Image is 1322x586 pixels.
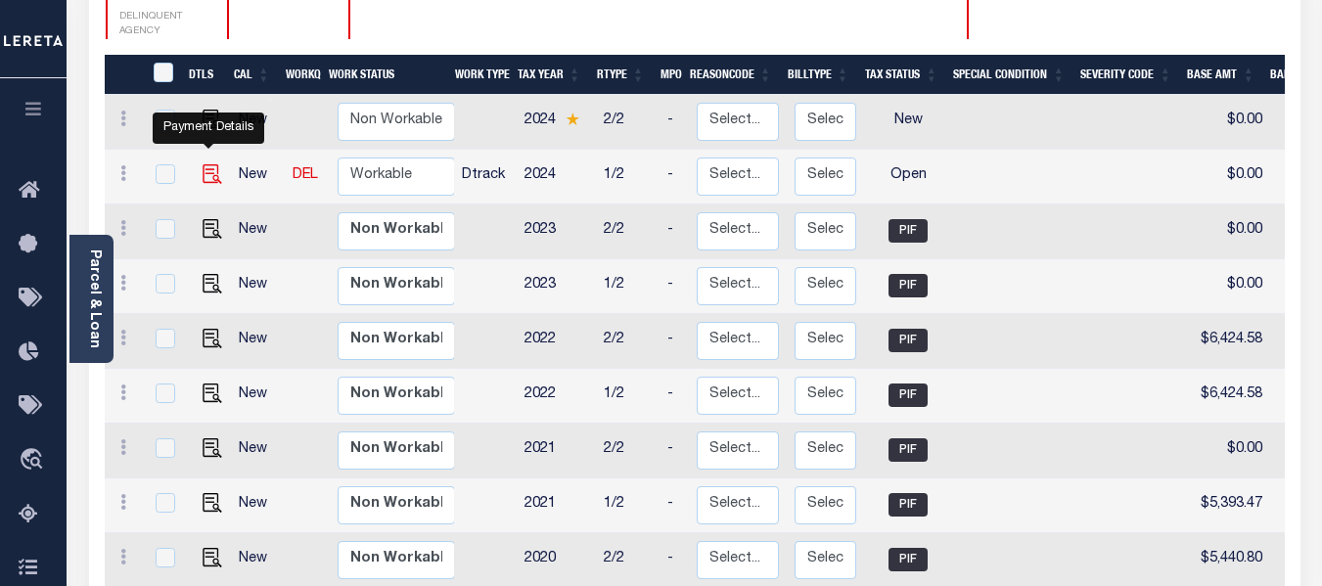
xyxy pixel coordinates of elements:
td: 1/2 [596,369,660,424]
td: New [231,314,285,369]
td: $6,424.58 [1187,314,1270,369]
td: $6,424.58 [1187,369,1270,424]
td: - [660,259,689,314]
span: PIF [889,274,928,297]
td: 1/2 [596,478,660,533]
td: 2/2 [596,95,660,150]
th: &nbsp; [142,55,182,95]
img: Star.svg [566,113,579,125]
td: Dtrack [454,150,517,204]
td: 2/2 [596,424,660,478]
th: ReasonCode: activate to sort column ascending [682,55,780,95]
a: Parcel & Loan [87,249,101,348]
th: DTLS [181,55,226,95]
td: $0.00 [1187,204,1270,259]
th: MPO [653,55,682,95]
td: 2022 [517,369,596,424]
td: - [660,204,689,259]
span: PIF [889,548,928,571]
th: CAL: activate to sort column ascending [226,55,278,95]
td: $0.00 [1187,150,1270,204]
td: Open [864,150,952,204]
a: DEL [293,168,318,182]
th: Tax Status: activate to sort column ascending [857,55,946,95]
td: 2024 [517,150,596,204]
th: Special Condition: activate to sort column ascending [945,55,1072,95]
td: $0.00 [1187,259,1270,314]
span: PIF [889,329,928,352]
td: - [660,424,689,478]
td: New [231,95,285,150]
td: - [660,314,689,369]
td: $5,393.47 [1187,478,1270,533]
td: New [231,204,285,259]
th: WorkQ [278,55,321,95]
td: New [231,424,285,478]
td: - [660,150,689,204]
th: Tax Year: activate to sort column ascending [510,55,589,95]
th: RType: activate to sort column ascending [589,55,653,95]
th: Severity Code: activate to sort column ascending [1072,55,1179,95]
div: Payment Details [153,113,264,144]
td: New [864,95,952,150]
td: - [660,95,689,150]
td: New [231,478,285,533]
span: PIF [889,438,928,462]
th: Work Status [321,55,453,95]
td: 2/2 [596,314,660,369]
td: 2023 [517,259,596,314]
td: 2/2 [596,204,660,259]
td: - [660,369,689,424]
td: New [231,150,285,204]
td: $0.00 [1187,424,1270,478]
th: Work Type [447,55,510,95]
td: $0.00 [1187,95,1270,150]
td: 2022 [517,314,596,369]
p: DELINQUENT AGENCY [119,10,204,39]
th: BillType: activate to sort column ascending [780,55,857,95]
td: 2023 [517,204,596,259]
span: PIF [889,219,928,243]
td: New [231,369,285,424]
td: 2024 [517,95,596,150]
td: 1/2 [596,150,660,204]
th: Base Amt: activate to sort column ascending [1179,55,1262,95]
td: 1/2 [596,259,660,314]
td: - [660,478,689,533]
span: PIF [889,493,928,517]
td: 2021 [517,424,596,478]
span: PIF [889,383,928,407]
td: 2021 [517,478,596,533]
th: &nbsp;&nbsp;&nbsp;&nbsp;&nbsp;&nbsp;&nbsp;&nbsp;&nbsp;&nbsp; [105,55,142,95]
td: New [231,259,285,314]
